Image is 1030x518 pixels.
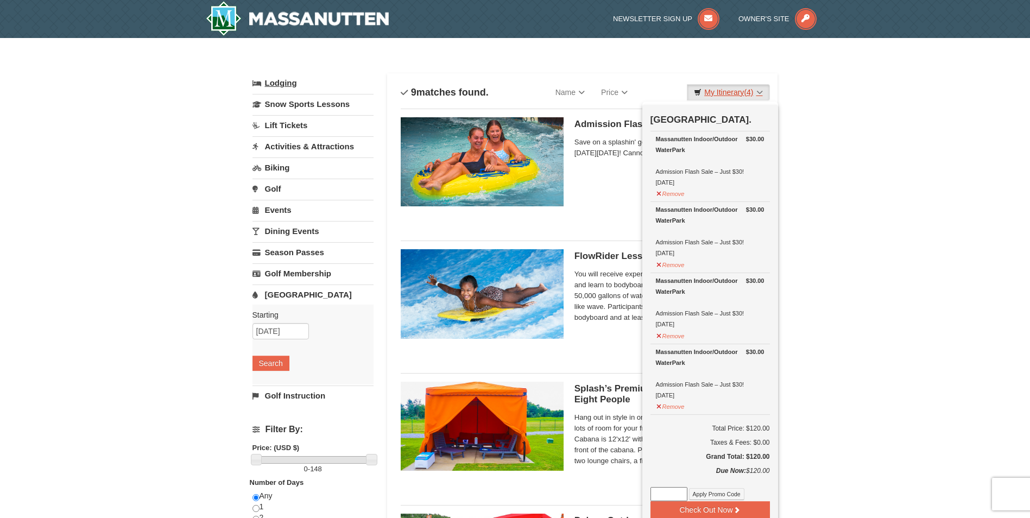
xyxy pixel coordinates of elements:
[206,1,389,36] a: Massanutten Resort
[252,179,374,199] a: Golf
[411,87,416,98] span: 9
[744,88,753,97] span: (4)
[650,437,770,448] div: Taxes & Fees: $0.00
[252,356,289,371] button: Search
[650,115,751,125] strong: [GEOGRAPHIC_DATA].
[252,444,300,452] strong: Price: (USD $)
[252,242,374,262] a: Season Passes
[656,204,764,258] div: Admission Flash Sale – Just $30! [DATE]
[613,15,719,23] a: Newsletter Sign Up
[574,119,764,130] h5: Admission Flash Sale – Just $30!
[401,249,564,338] img: 6619917-216-363963c7.jpg
[656,275,764,297] div: Massanutten Indoor/Outdoor WaterPark
[252,285,374,305] a: [GEOGRAPHIC_DATA]
[656,399,685,412] button: Remove
[252,221,374,241] a: Dining Events
[656,346,764,401] div: Admission Flash Sale – Just $30! [DATE]
[746,204,764,215] strong: $30.00
[716,467,746,475] strong: Due Now:
[574,412,764,466] span: Hang out in style in one of our Premium Cabanas! There’s lots of room for your friends or family ...
[252,115,374,135] a: Lift Tickets
[650,451,770,462] h5: Grand Total: $120.00
[738,15,789,23] span: Owner's Site
[746,346,764,357] strong: $30.00
[304,465,308,473] span: 0
[252,157,374,178] a: Biking
[252,200,374,220] a: Events
[574,383,764,405] h5: Splash’s Premium Outdoor Cabana | Up to Eight People
[656,328,685,342] button: Remove
[401,382,564,471] img: 6619917-1540-abbb9b77.jpg
[250,478,304,487] strong: Number of Days
[689,488,744,500] button: Apply Promo Code
[252,309,365,320] label: Starting
[746,134,764,144] strong: $30.00
[401,87,489,98] h4: matches found.
[746,275,764,286] strong: $30.00
[252,263,374,283] a: Golf Membership
[401,117,564,206] img: 6619917-1618-f229f8f2.jpg
[613,15,692,23] span: Newsletter Sign Up
[310,465,322,473] span: 148
[656,275,764,330] div: Admission Flash Sale – Just $30! [DATE]
[547,81,593,103] a: Name
[656,346,764,368] div: Massanutten Indoor/Outdoor WaterPark
[252,425,374,434] h4: Filter By:
[252,136,374,156] a: Activities & Attractions
[252,94,374,114] a: Snow Sports Lessons
[252,73,374,93] a: Lodging
[656,134,764,155] div: Massanutten Indoor/Outdoor WaterPark
[252,386,374,406] a: Golf Instruction
[656,257,685,270] button: Remove
[593,81,636,103] a: Price
[206,1,389,36] img: Massanutten Resort Logo
[738,15,817,23] a: Owner's Site
[574,251,764,262] h5: FlowRider Lesson | 9:45 - 11:15 AM
[687,84,769,100] a: My Itinerary(4)
[656,134,764,188] div: Admission Flash Sale – Just $30! [DATE]
[656,186,685,199] button: Remove
[574,137,764,159] span: Save on a splashin' good time at Massanutten WaterPark [DATE][DATE]! Cannot be combined with any ...
[650,423,770,434] h6: Total Price: $120.00
[252,464,374,475] label: -
[650,465,770,487] div: $120.00
[656,204,764,226] div: Massanutten Indoor/Outdoor WaterPark
[574,269,764,323] span: You will receive expert training from a WaterPark Flow Pro and learn to bodyboard or surf on the ...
